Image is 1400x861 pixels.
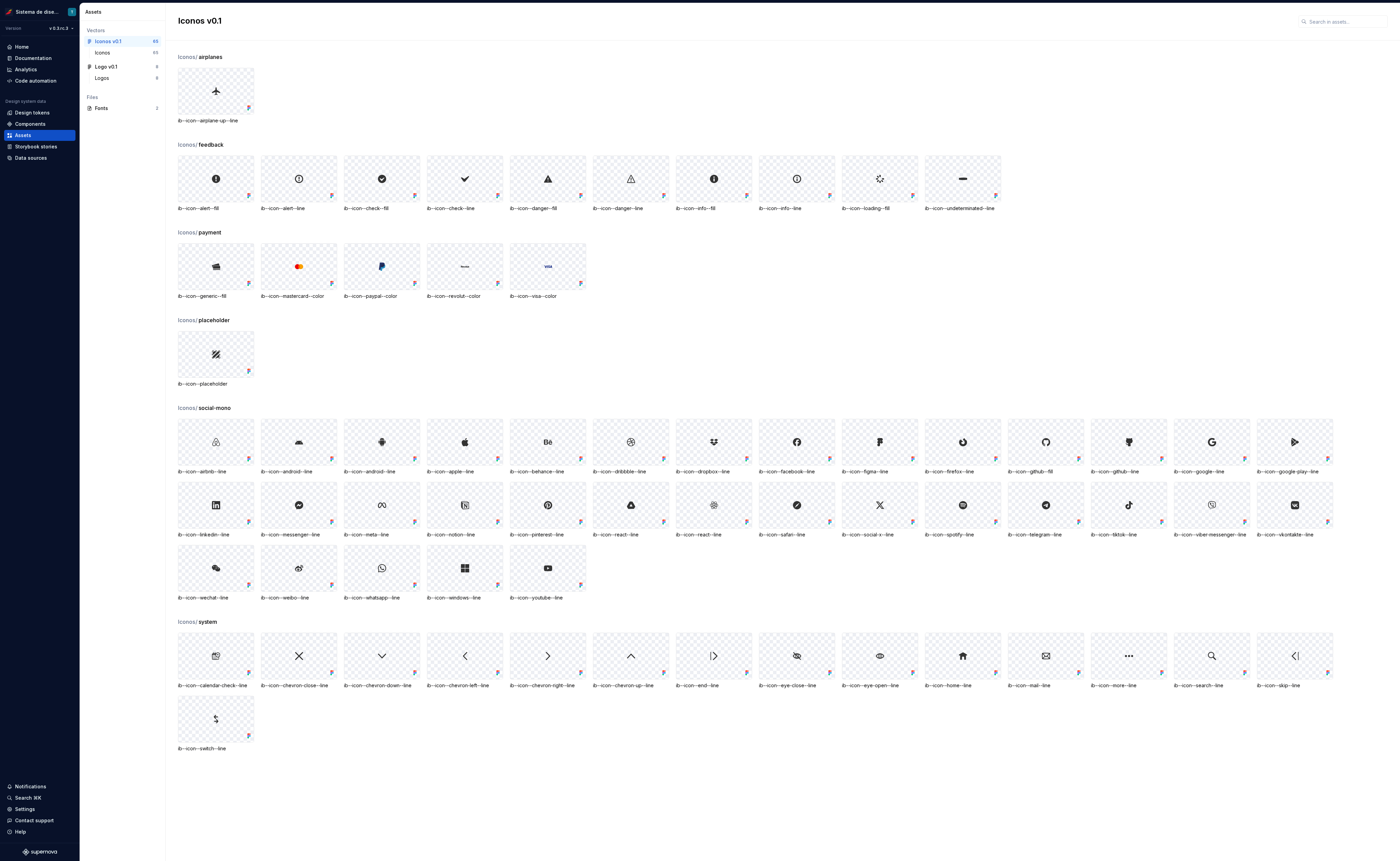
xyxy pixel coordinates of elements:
[153,50,158,56] div: 65
[1,4,78,19] button: Sistema de diseño IberiaT
[4,141,75,152] a: Storybook stories
[84,61,161,72] a: Logo v0.18
[15,66,37,73] div: Analytics
[71,9,73,15] div: T
[195,229,198,236] span: /
[49,26,68,31] span: v 0.3.rc.3
[95,63,117,70] div: Logo v0.1
[4,804,75,815] a: Settings
[1174,468,1250,475] div: ib--icon--google--line
[1174,682,1250,689] div: ib--icon--search--line
[156,64,158,70] div: 8
[178,618,198,626] span: Iconos
[15,817,54,824] div: Contact support
[156,106,158,111] div: 2
[1307,15,1388,28] input: Search in assets...
[4,792,75,803] button: Search ⌘K
[178,205,254,212] div: ib--icon--alert--fill
[4,815,75,826] button: Contact support
[593,468,669,475] div: ib--icon--dribbble--line
[4,153,75,163] a: Data sources
[199,53,222,61] span: airplanes
[344,468,420,475] div: ib--icon--android--line
[593,205,669,212] div: ib--icon--danger--line
[510,205,586,212] div: ib--icon--danger--fill
[1091,468,1167,475] div: ib--icon--github--line
[199,228,221,237] span: payment
[1008,531,1084,538] div: ib--icon--telegram--line
[344,531,420,538] div: ib--icon--meta--line
[4,75,75,86] a: Code automation
[178,141,198,149] span: Iconos
[15,795,41,801] div: Search ⌘K
[1257,682,1333,689] div: ib--icon--skip--line
[261,293,337,300] div: ib--icon--mastercard--color
[199,316,230,324] span: placeholder
[842,468,918,475] div: ib--icon--figma--line
[95,49,113,56] div: Iconos
[195,53,198,60] span: /
[925,205,1001,212] div: ib--icon--undeterminated--line
[153,39,158,44] div: 65
[4,107,75,118] a: Design tokens
[925,682,1001,689] div: ib--icon--home--line
[15,55,52,62] div: Documentation
[178,404,198,412] span: Iconos
[5,99,46,104] div: Design system data
[593,682,669,689] div: ib--icon--chevron-up--line
[427,682,503,689] div: ib--icon--chevron-left--line
[1174,531,1250,538] div: ib--icon--viber-messenger--line
[427,293,503,300] div: ib--icon--revolut--color
[5,8,13,16] img: 55604660-494d-44a9-beb2-692398e9940a.png
[510,293,586,300] div: ib--icon--visa--color
[4,53,75,64] a: Documentation
[1091,682,1167,689] div: ib--icon--more--line
[178,380,254,387] div: ib--icon--placeholder
[510,468,586,475] div: ib--icon--behance--line
[15,132,31,139] div: Assets
[261,594,337,601] div: ib--icon--weibo--line
[510,682,586,689] div: ib--icon--chevron-right--line
[593,531,669,538] div: ib--icon--react--line
[92,47,161,58] a: Iconos65
[87,94,158,101] div: Files
[1257,531,1333,538] div: ib--icon--vkontakte--line
[15,806,35,813] div: Settings
[156,75,158,81] div: 8
[344,205,420,212] div: ib--icon--check--fill
[1008,468,1084,475] div: ib--icon--github--fill
[195,317,198,324] span: /
[178,293,254,300] div: ib--icon--generic--fill
[15,121,46,128] div: Components
[759,682,835,689] div: ib--icon--eye-close--line
[15,109,50,116] div: Design tokens
[15,783,46,790] div: Notifications
[15,77,57,84] div: Code automation
[178,531,254,538] div: ib--icon--linkedin--line
[178,316,198,324] span: Iconos
[4,781,75,792] button: Notifications
[178,228,198,237] span: Iconos
[842,531,918,538] div: ib--icon--social-x--line
[261,468,337,475] div: ib--icon--android--line
[676,531,752,538] div: ib--icon--react--line
[842,682,918,689] div: ib--icon--eye-open--line
[759,205,835,212] div: ib--icon--info--line
[85,9,163,15] div: Assets
[344,682,420,689] div: ib--icon--chevron-down--line
[4,119,75,130] a: Components
[16,9,60,15] div: Sistema de diseño Iberia
[178,594,254,601] div: ib--icon--wechat--line
[676,205,752,212] div: ib--icon--info--fill
[178,682,254,689] div: ib--icon--calendar-check--line
[676,682,752,689] div: ib--icon--end--line
[15,143,57,150] div: Storybook stories
[842,205,918,212] div: ib--icon--loading--fill
[178,15,1290,26] h2: Iconos v0.1
[46,24,77,33] button: v 0.3.rc.3
[427,531,503,538] div: ib--icon--notion--line
[95,75,112,82] div: Logos
[15,44,29,50] div: Home
[4,130,75,141] a: Assets
[4,64,75,75] a: Analytics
